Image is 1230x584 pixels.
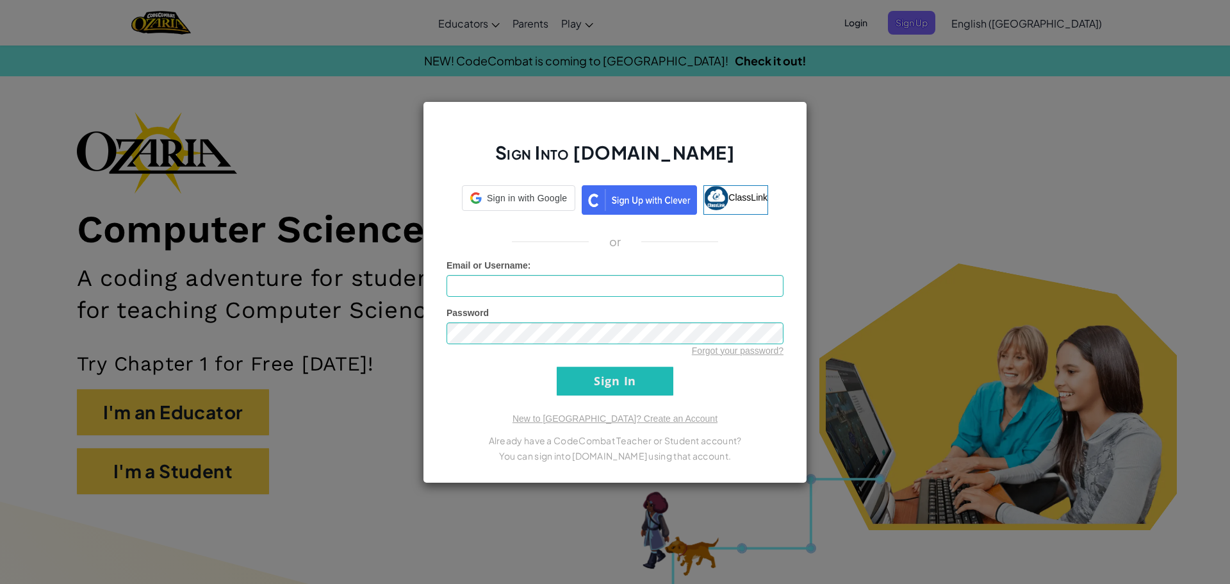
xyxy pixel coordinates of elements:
p: or [609,234,621,249]
a: New to [GEOGRAPHIC_DATA]? Create an Account [512,413,717,424]
div: Sign in with Google [462,185,575,211]
img: clever_sso_button@2x.png [582,185,697,215]
p: You can sign into [DOMAIN_NAME] using that account. [447,448,783,463]
label: : [447,259,531,272]
h2: Sign Into [DOMAIN_NAME] [447,140,783,178]
span: Email or Username [447,260,528,271]
span: Password [447,308,489,318]
a: Forgot your password? [692,346,783,356]
img: classlink-logo-small.png [704,186,728,210]
span: ClassLink [728,192,767,202]
a: Sign in with Google [462,185,575,215]
input: Sign In [557,367,673,396]
span: Sign in with Google [487,192,567,204]
p: Already have a CodeCombat Teacher or Student account? [447,433,783,448]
